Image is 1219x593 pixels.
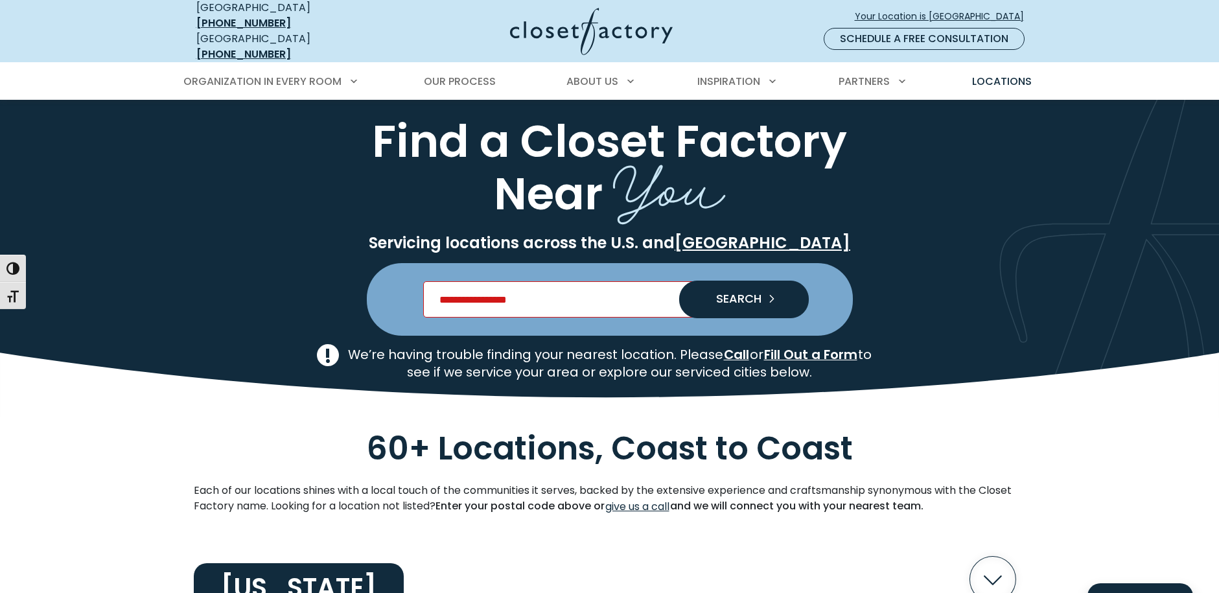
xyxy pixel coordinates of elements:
[196,47,291,62] a: [PHONE_NUMBER]
[194,483,1026,515] p: Each of our locations shines with a local touch of the communities it serves, backed by the exten...
[196,16,291,30] a: [PHONE_NUMBER]
[675,232,850,253] a: [GEOGRAPHIC_DATA]
[566,74,618,89] span: About Us
[679,281,809,318] button: Search our Nationwide Locations
[324,342,332,370] tspan: !
[605,498,670,515] a: give us a call
[854,5,1035,28] a: Your Location is [GEOGRAPHIC_DATA]
[763,346,858,364] a: Fill Out a Form
[706,293,761,305] span: SEARCH
[494,161,603,224] span: Near
[348,346,872,380] p: We’re having trouble finding your nearest location. Please or to see if we service your area or e...
[183,74,342,89] span: Organization in Every Room
[839,74,890,89] span: Partners
[723,346,750,364] a: Call
[510,8,673,55] img: Closet Factory Logo
[972,74,1032,89] span: Locations
[697,74,760,89] span: Inspiration
[435,498,923,513] strong: Enter your postal code above or and we will connect you with your nearest team.
[194,233,1026,253] p: Servicing locations across the U.S. and
[613,135,725,229] span: You
[174,64,1045,100] nav: Primary Menu
[855,10,1034,23] span: Your Location is [GEOGRAPHIC_DATA]
[424,74,496,89] span: Our Process
[367,426,853,471] span: 60+ Locations, Coast to Coast
[824,28,1025,50] a: Schedule a Free Consultation
[423,281,796,318] input: Enter Postal Code
[372,110,847,172] span: Find a Closet Factory
[196,31,384,62] div: [GEOGRAPHIC_DATA]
